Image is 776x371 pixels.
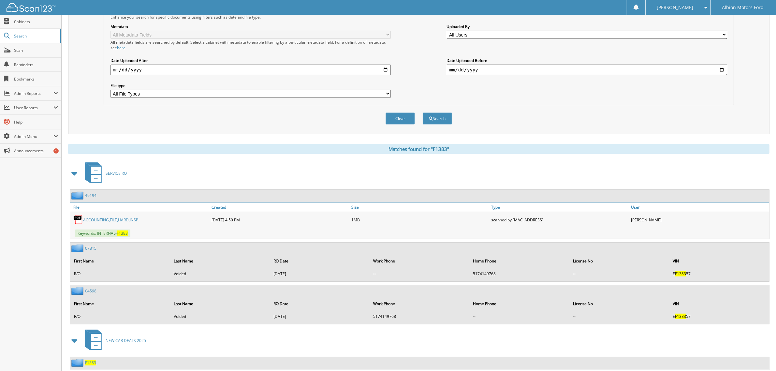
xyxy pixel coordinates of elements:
label: Uploaded By [447,24,727,29]
td: R/O [71,268,170,279]
div: Matches found for "F1383" [68,144,769,154]
img: PDF.png [73,215,83,225]
div: All metadata fields are searched by default. Select a cabinet with metadata to enable filtering b... [110,39,391,51]
div: 1 [53,148,59,154]
th: Home Phone [470,297,569,310]
td: E 57 [669,268,769,279]
span: Admin Reports [14,91,53,96]
th: VIN [669,254,769,268]
span: Reminders [14,62,58,67]
span: Admin Menu [14,134,53,139]
td: -- [470,311,569,322]
span: F1383 [675,271,686,276]
a: User [629,203,769,212]
span: F1383 [117,230,128,236]
div: 1MB [350,213,490,226]
td: [DATE] [270,311,369,322]
td: 5174149768 [370,311,469,322]
label: Date Uploaded Before [447,58,727,63]
td: Voided [170,311,270,322]
input: start [110,65,391,75]
a: here [117,45,125,51]
img: folder2.png [71,244,85,252]
span: Keywords: INTERNAL- [75,230,130,237]
img: folder2.png [71,359,85,367]
span: Cabinets [14,19,58,24]
a: 49194 [85,193,96,198]
th: License No [570,254,669,268]
span: Bookmarks [14,76,58,82]
th: Work Phone [370,297,469,310]
a: SERVICE RO [81,160,127,186]
th: License No [570,297,669,310]
a: 04598 [85,288,96,294]
span: NEW CAR DEALS 2025 [106,338,146,343]
a: NEW CAR DEALS 2025 [81,328,146,353]
label: File type [110,83,391,88]
td: -- [570,311,669,322]
div: [PERSON_NAME] [629,213,769,226]
th: Last Name [170,297,270,310]
img: folder2.png [71,191,85,200]
span: F1383 [675,314,686,319]
label: Metadata [110,24,391,29]
span: [PERSON_NAME] [657,6,693,9]
a: File [70,203,210,212]
td: 5174149768 [470,268,569,279]
td: -- [370,268,469,279]
span: Help [14,119,58,125]
a: ACCOUNTING,FILE,HARD,INSP. [83,217,139,223]
span: Albion Motors Ford [722,6,764,9]
th: First Name [71,254,170,268]
span: Announcements [14,148,58,154]
div: [DATE] 4:59 PM [210,213,350,226]
img: scan123-logo-white.svg [7,3,55,12]
button: Clear [386,112,415,125]
th: First Name [71,297,170,310]
span: User Reports [14,105,53,111]
button: Search [423,112,452,125]
td: R/O [71,311,170,322]
span: Scan [14,48,58,53]
th: Home Phone [470,254,569,268]
td: Voided [170,268,270,279]
iframe: Chat Widget [743,340,776,371]
th: RO Date [270,254,369,268]
label: Date Uploaded After [110,58,391,63]
th: VIN [669,297,769,310]
td: -- [570,268,669,279]
a: Created [210,203,350,212]
th: Last Name [170,254,270,268]
th: Work Phone [370,254,469,268]
input: end [447,65,727,75]
a: Size [350,203,490,212]
div: Enhance your search for specific documents using filters such as date and file type. [107,14,731,20]
th: RO Date [270,297,369,310]
td: [DATE] [270,268,369,279]
td: E 57 [669,311,769,322]
a: Type [490,203,629,212]
img: folder2.png [71,287,85,295]
span: Search [14,33,57,39]
a: 07815 [85,245,96,251]
a: F1383 [85,360,96,365]
span: SERVICE RO [106,171,127,176]
div: scanned by [MAC_ADDRESS] [490,213,629,226]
